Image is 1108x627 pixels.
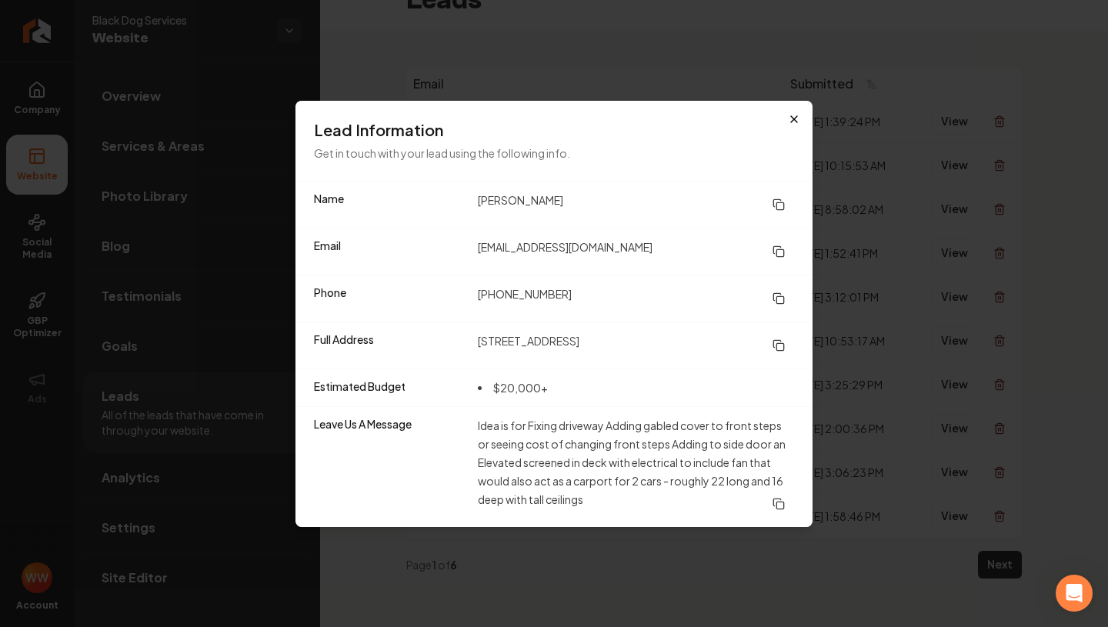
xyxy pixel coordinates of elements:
dt: Email [314,238,466,265]
dt: Leave Us A Message [314,416,466,518]
dd: [PHONE_NUMBER] [478,285,794,312]
dt: Full Address [314,332,466,359]
li: $20,000+ [478,379,548,397]
dd: [EMAIL_ADDRESS][DOMAIN_NAME] [478,238,794,265]
dd: Idea is for Fixing driveway Adding gabled cover to front steps or seeing cost of changing front s... [478,416,794,518]
h3: Lead Information [314,119,794,141]
dt: Phone [314,285,466,312]
dt: Name [314,191,466,218]
p: Get in touch with your lead using the following info. [314,144,794,162]
dd: [STREET_ADDRESS] [478,332,794,359]
dd: [PERSON_NAME] [478,191,794,218]
dt: Estimated Budget [314,379,466,397]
